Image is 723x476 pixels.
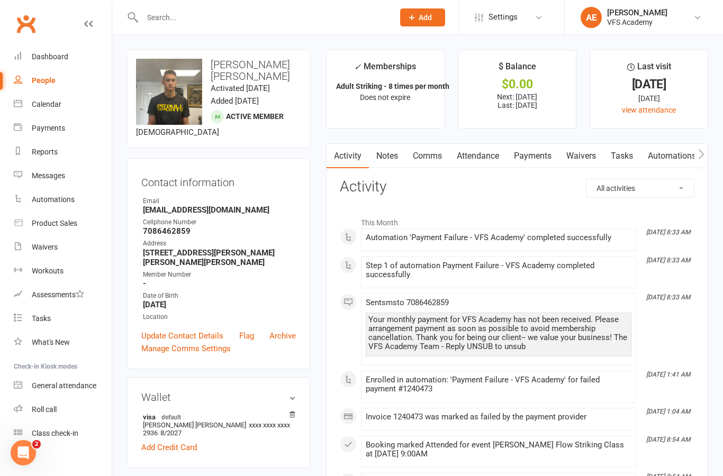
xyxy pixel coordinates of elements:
a: Calendar [14,93,112,116]
p: Next: [DATE] Last: [DATE] [468,93,566,109]
a: Dashboard [14,45,112,69]
h3: Activity [340,179,694,195]
div: Date of Birth [143,291,296,301]
iframe: Intercom live chat [11,440,36,465]
a: Manage Comms Settings [141,342,231,355]
a: Comms [405,144,449,168]
div: $ Balance [499,60,536,79]
div: Assessments [32,290,84,299]
li: [PERSON_NAME] [PERSON_NAME] [141,411,296,438]
input: Search... [139,10,386,25]
div: Member Number [143,270,296,280]
div: Booking marked Attended for event [PERSON_NAME] Flow Striking Class at [DATE] 9:00AM [366,441,631,459]
a: Payments [507,144,559,168]
h3: Contact information [141,172,296,188]
i: ✓ [354,62,361,72]
span: Does not expire [360,93,410,102]
div: Class check-in [32,429,78,437]
div: People [32,76,56,85]
i: [DATE] 8:33 AM [646,257,690,264]
div: Email [143,196,296,206]
a: Flag [239,329,254,342]
a: Roll call [14,398,112,422]
strong: [STREET_ADDRESS][PERSON_NAME][PERSON_NAME][PERSON_NAME] [143,248,296,267]
i: [DATE] 8:54 AM [646,436,690,443]
strong: [DATE] [143,300,296,309]
a: Attendance [449,144,507,168]
a: Payments [14,116,112,140]
div: Product Sales [32,219,77,227]
strong: [EMAIL_ADDRESS][DOMAIN_NAME] [143,205,296,215]
i: [DATE] 1:41 AM [646,371,690,378]
div: Tasks [32,314,51,323]
div: Calendar [32,100,61,108]
div: Last visit [627,60,671,79]
a: Notes [369,144,405,168]
a: People [14,69,112,93]
span: xxxx xxxx xxxx 2936 [143,421,290,437]
span: [DEMOGRAPHIC_DATA] [136,127,219,137]
li: This Month [340,212,694,228]
div: VFS Academy [607,17,667,27]
div: Enrolled in automation: 'Payment Failure - VFS Academy' for failed payment #1240473 [366,376,631,393]
div: Address [143,239,296,249]
span: Settings [489,5,518,29]
a: Automations [14,188,112,212]
a: Tasks [603,144,640,168]
a: Activity [327,144,369,168]
time: Activated [DATE] [211,84,270,93]
div: Cellphone Number [143,217,296,227]
a: General attendance kiosk mode [14,374,112,398]
a: Waivers [14,235,112,259]
div: AE [581,7,602,28]
a: Class kiosk mode [14,422,112,445]
div: Memberships [354,60,416,79]
div: [PERSON_NAME] [607,8,667,17]
div: Dashboard [32,52,68,61]
a: Product Sales [14,212,112,235]
a: Workouts [14,259,112,283]
a: Update Contact Details [141,329,223,342]
div: Reports [32,148,58,156]
div: $0.00 [468,79,566,90]
span: 8/2027 [160,429,182,437]
div: Payments [32,124,65,132]
a: Waivers [559,144,603,168]
a: Clubworx [13,11,39,37]
a: Messages [14,164,112,188]
div: Your monthly payment for VFS Academy has not been received. Please arrangement payment as soon as... [368,315,629,351]
strong: - [143,279,296,288]
a: Reports [14,140,112,164]
div: [DATE] [600,79,698,90]
strong: Adult Striking - 8 times per month [336,82,449,90]
a: Archive [269,329,296,342]
a: view attendance [622,106,676,114]
div: Invoice 1240473 was marked as failed by the payment provider [366,413,631,422]
a: What's New [14,331,112,354]
strong: 7086462859 [143,226,296,236]
span: Add [419,13,432,22]
span: default [158,413,184,421]
div: General attendance [32,381,96,390]
i: [DATE] 8:33 AM [646,294,690,301]
button: Add [400,8,445,26]
strong: visa [143,413,291,421]
time: Added [DATE] [211,96,259,106]
span: Active member [226,112,284,121]
h3: Wallet [141,391,296,403]
img: image1747231047.png [136,59,202,125]
div: What's New [32,338,70,346]
a: Assessments [14,283,112,307]
span: 2 [32,440,41,448]
a: Automations [640,144,703,168]
div: Roll call [32,405,57,414]
div: Location [143,312,296,322]
div: Waivers [32,243,58,251]
div: Automation 'Payment Failure - VFS Academy' completed successfully [366,233,631,242]
div: Workouts [32,267,64,275]
div: Messages [32,171,65,180]
i: [DATE] 1:04 AM [646,408,690,415]
div: Automations [32,195,75,204]
div: [DATE] [600,93,698,104]
span: Sent sms to 7086462859 [366,298,449,307]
